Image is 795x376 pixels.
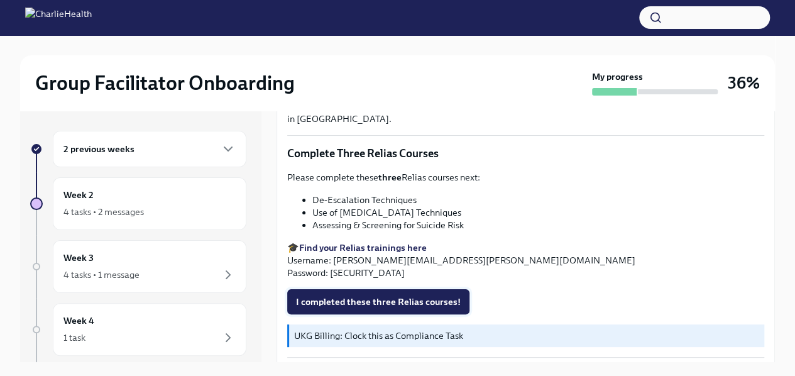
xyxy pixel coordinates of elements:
h6: Week 3 [63,251,94,265]
strong: My progress [592,70,643,83]
h6: Week 4 [63,314,94,328]
h2: Group Facilitator Onboarding [35,70,295,96]
h3: 36% [728,72,760,94]
span: I completed these three Relias courses! [296,296,461,308]
p: Please complete these Relias courses next: [287,171,764,184]
a: Week 34 tasks • 1 message [30,240,246,293]
li: De-Escalation Techniques [312,194,764,206]
p: 🎓 Username: [PERSON_NAME][EMAIL_ADDRESS][PERSON_NAME][DOMAIN_NAME] Password: [SECURITY_DATA] [287,241,764,279]
h6: Week 2 [63,188,94,202]
li: Assessing & Screening for Suicide Risk [312,219,764,231]
a: Find your Relias trainings here [299,242,427,253]
img: CharlieHealth [25,8,92,28]
div: 2 previous weeks [53,131,246,167]
strong: three [378,172,402,183]
div: 1 task [63,331,85,344]
button: I completed these three Relias courses! [287,289,469,314]
p: UKG Billing: Clock this as Compliance Task [294,329,759,342]
div: 4 tasks • 2 messages [63,206,144,218]
p: Complete Three Relias Courses [287,146,764,161]
a: Week 41 task [30,303,246,356]
h6: 2 previous weeks [63,142,134,156]
p: As an IOP program, our clients are frequently in crisis. To best prepare you, please take the fol... [287,100,764,125]
a: Week 24 tasks • 2 messages [30,177,246,230]
li: Use of [MEDICAL_DATA] Techniques [312,206,764,219]
div: 4 tasks • 1 message [63,268,140,281]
